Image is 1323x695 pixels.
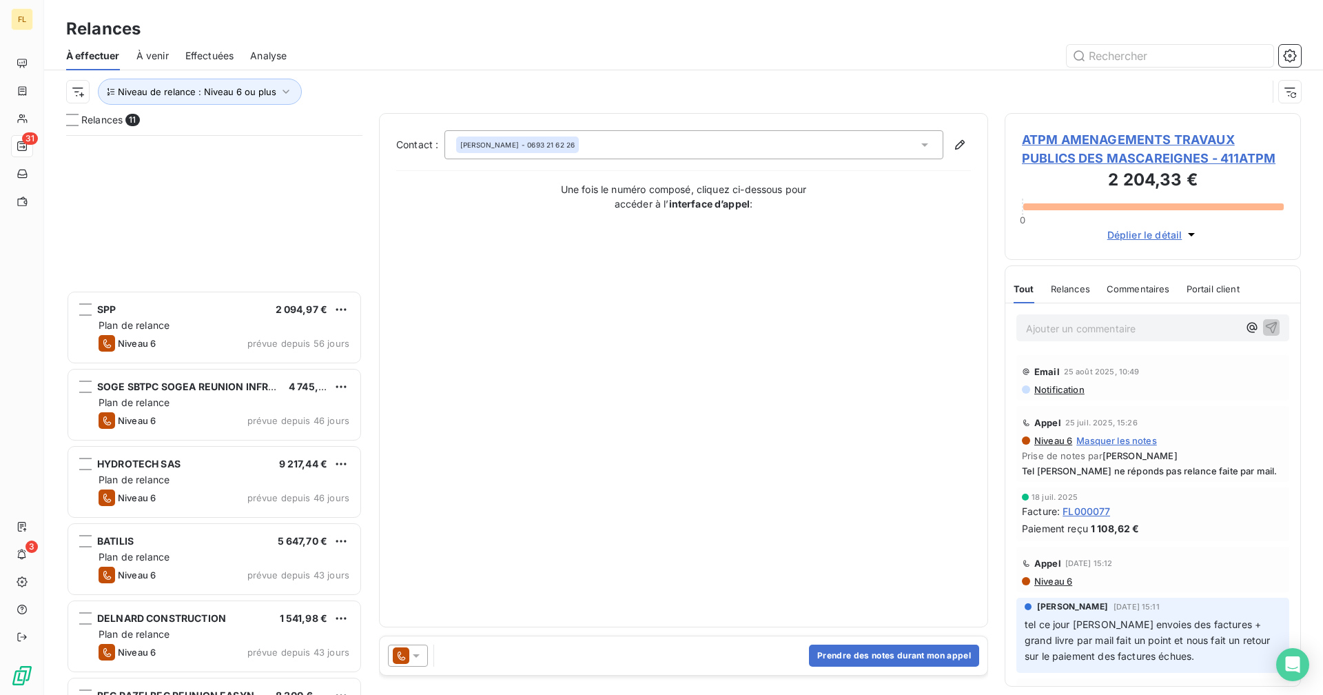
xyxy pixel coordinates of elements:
span: 3 [25,541,38,553]
span: 11 [125,114,139,126]
span: Facture : [1022,504,1060,518]
span: prévue depuis 46 jours [247,415,349,426]
span: [PERSON_NAME] [1102,450,1178,461]
button: Déplier le détail [1103,227,1203,243]
span: SPP [97,303,116,315]
span: 1 541,98 € [280,612,328,624]
span: tel ce jour [PERSON_NAME] envoies des factures + grand livre par mail fait un point et nous fait ... [1025,618,1273,662]
span: Niveau 6 [118,647,156,658]
span: Plan de relance [99,628,170,640]
span: Relances [1051,283,1090,294]
span: HYDROTECH SAS [97,458,181,470]
span: Appel [1034,558,1061,569]
span: Niveau 6 [118,338,156,349]
span: prévue depuis 46 jours [247,492,349,503]
button: Prendre des notes durant mon appel [809,645,979,667]
div: - 0693 21 62 26 [460,140,575,150]
span: Niveau de relance : Niveau 6 ou plus [118,86,276,97]
div: Open Intercom Messenger [1276,648,1309,681]
span: À effectuer [66,49,120,63]
span: DELNARD CONSTRUCTION [97,612,226,624]
span: À venir [136,49,169,63]
span: Commentaires [1107,283,1170,294]
span: prévue depuis 43 jours [247,570,349,581]
span: Plan de relance [99,319,170,331]
span: Plan de relance [99,474,170,485]
span: Plan de relance [99,551,170,563]
p: Une fois le numéro composé, cliquez ci-dessous pour accéder à l’ : [546,182,821,211]
span: Portail client [1187,283,1240,294]
h3: 2 204,33 € [1022,168,1284,195]
strong: interface d’appel [669,198,750,210]
span: 1 108,62 € [1091,521,1140,536]
label: Contact : [396,138,444,152]
span: Effectuées [185,49,234,63]
span: 18 juil. 2025 [1032,493,1078,501]
span: [DATE] 15:12 [1065,559,1113,567]
span: Paiement reçu [1022,521,1088,536]
span: Niveau 6 [118,415,156,426]
span: 2 094,97 € [276,303,328,315]
span: Email [1034,366,1060,377]
span: 5 647,70 € [278,535,328,547]
span: Analyse [250,49,287,63]
span: Niveau 6 [118,570,156,581]
span: Masquer les notes [1076,435,1157,446]
span: 25 juil. 2025, 15:26 [1065,419,1138,427]
span: prévue depuis 43 jours [247,647,349,658]
span: prévue depuis 56 jours [247,338,349,349]
span: 9 217,44 € [279,458,328,470]
span: 31 [22,132,38,145]
span: Relances [81,113,123,127]
span: Niveau 6 [118,492,156,503]
h3: Relances [66,17,141,41]
span: [PERSON_NAME] [1037,601,1108,613]
span: ATPM AMENAGEMENTS TRAVAUX PUBLICS DES MASCAREIGNES - 411ATPM [1022,130,1284,168]
span: [PERSON_NAME] [460,140,519,150]
span: Plan de relance [99,396,170,408]
span: Appel [1034,417,1061,428]
input: Rechercher [1067,45,1273,67]
span: [DATE] 15:11 [1114,603,1160,611]
div: grid [66,135,362,695]
img: Logo LeanPay [11,665,33,687]
span: 25 août 2025, 10:49 [1064,367,1140,376]
div: FL [11,8,33,30]
span: BATILIS [97,535,134,547]
span: Déplier le détail [1107,228,1182,242]
span: Prise de notes par [1022,450,1284,461]
span: Notification [1033,384,1085,395]
span: 0 [1020,214,1025,225]
span: Tout [1014,283,1034,294]
span: 4 745,47 € [289,381,340,392]
span: Niveau 6 [1033,435,1072,446]
button: Niveau de relance : Niveau 6 ou plus [98,79,302,105]
span: Tel [PERSON_NAME] ne réponds pas relance faite par mail. [1022,465,1284,476]
span: Niveau 6 [1033,576,1072,587]
span: SOGE SBTPC SOGEA REUNION INFRASTRUCTURE [97,381,334,392]
span: FL000077 [1063,504,1110,518]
